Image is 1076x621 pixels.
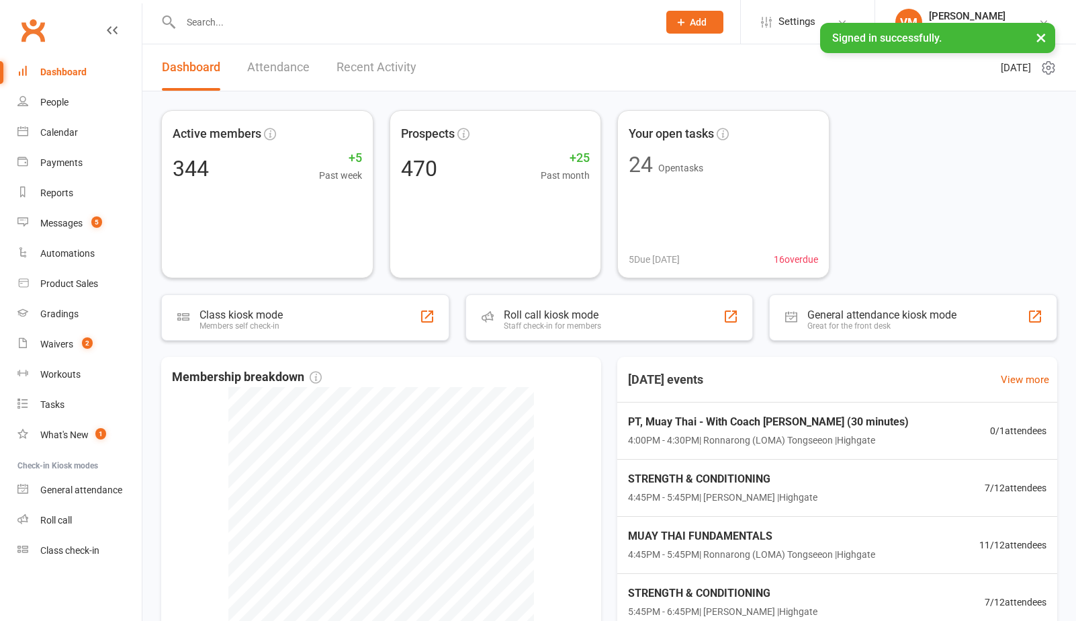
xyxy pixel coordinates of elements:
[541,168,590,183] span: Past month
[17,208,142,239] a: Messages 5
[628,433,909,448] span: 4:00PM - 4:30PM | Ronnarong (LOMA) Tongseeon | Highgate
[541,149,590,168] span: +25
[629,124,714,144] span: Your open tasks
[1001,372,1049,388] a: View more
[504,321,601,331] div: Staff check-in for members
[401,158,437,179] div: 470
[990,423,1046,438] span: 0 / 1 attendees
[17,475,142,505] a: General attendance kiosk mode
[40,515,72,526] div: Roll call
[319,168,362,183] span: Past week
[778,7,815,37] span: Settings
[929,22,1038,34] div: Champions Gym Highgate
[17,239,142,269] a: Automations
[40,67,87,77] div: Dashboard
[17,420,142,450] a: What's New1
[985,595,1046,610] span: 7 / 12 attendees
[807,321,956,331] div: Great for the front desk
[337,44,416,91] a: Recent Activity
[895,9,922,36] div: VM
[40,218,83,229] div: Messages
[774,252,818,267] span: 16 overdue
[628,528,875,545] span: MUAY THAI FUNDAMENTALS
[40,485,122,495] div: General attendance
[40,545,99,556] div: Class check-in
[401,124,455,144] span: Prospects
[91,216,102,228] span: 5
[247,44,310,91] a: Attendance
[199,321,283,331] div: Members self check-in
[17,329,142,360] a: Waivers 2
[658,163,703,173] span: Open tasks
[17,148,142,178] a: Payments
[177,13,649,32] input: Search...
[504,308,601,321] div: Roll call kiosk mode
[319,149,362,168] span: +5
[17,269,142,299] a: Product Sales
[17,178,142,208] a: Reports
[628,413,909,431] span: PT, Muay Thai - With Coach [PERSON_NAME] (30 minutes)
[628,490,817,505] span: 4:45PM - 5:45PM | [PERSON_NAME] | Highgate
[17,360,142,390] a: Workouts
[629,252,680,267] span: 5 Due [DATE]
[40,97,69,108] div: People
[40,157,83,168] div: Payments
[172,368,322,387] span: Membership breakdown
[40,278,98,289] div: Product Sales
[979,538,1046,552] span: 11 / 12 attendees
[628,604,817,619] span: 5:45PM - 6:45PM | [PERSON_NAME] | Highgate
[17,536,142,566] a: Class kiosk mode
[16,13,50,47] a: Clubworx
[173,124,261,144] span: Active members
[40,429,89,440] div: What's New
[628,470,817,488] span: STRENGTH & CONDITIONING
[40,308,79,319] div: Gradings
[629,154,653,175] div: 24
[832,32,942,44] span: Signed in successfully.
[1029,23,1053,52] button: ×
[17,390,142,420] a: Tasks
[1001,60,1031,76] span: [DATE]
[40,127,78,138] div: Calendar
[17,87,142,118] a: People
[929,10,1038,22] div: [PERSON_NAME]
[17,505,142,536] a: Roll call
[690,17,707,28] span: Add
[628,547,875,562] span: 4:45PM - 5:45PM | Ronnarong (LOMA) Tongseeon | Highgate
[199,308,283,321] div: Class kiosk mode
[985,481,1046,495] span: 7 / 12 attendees
[40,248,95,259] div: Automations
[162,44,220,91] a: Dashboard
[666,11,723,34] button: Add
[40,339,73,349] div: Waivers
[40,188,73,198] div: Reports
[82,337,93,349] span: 2
[40,369,81,380] div: Workouts
[17,118,142,148] a: Calendar
[95,428,106,440] span: 1
[807,308,956,321] div: General attendance kiosk mode
[628,585,817,602] span: STRENGTH & CONDITIONING
[617,368,714,392] h3: [DATE] events
[17,299,142,329] a: Gradings
[17,57,142,87] a: Dashboard
[40,399,64,410] div: Tasks
[173,158,209,179] div: 344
